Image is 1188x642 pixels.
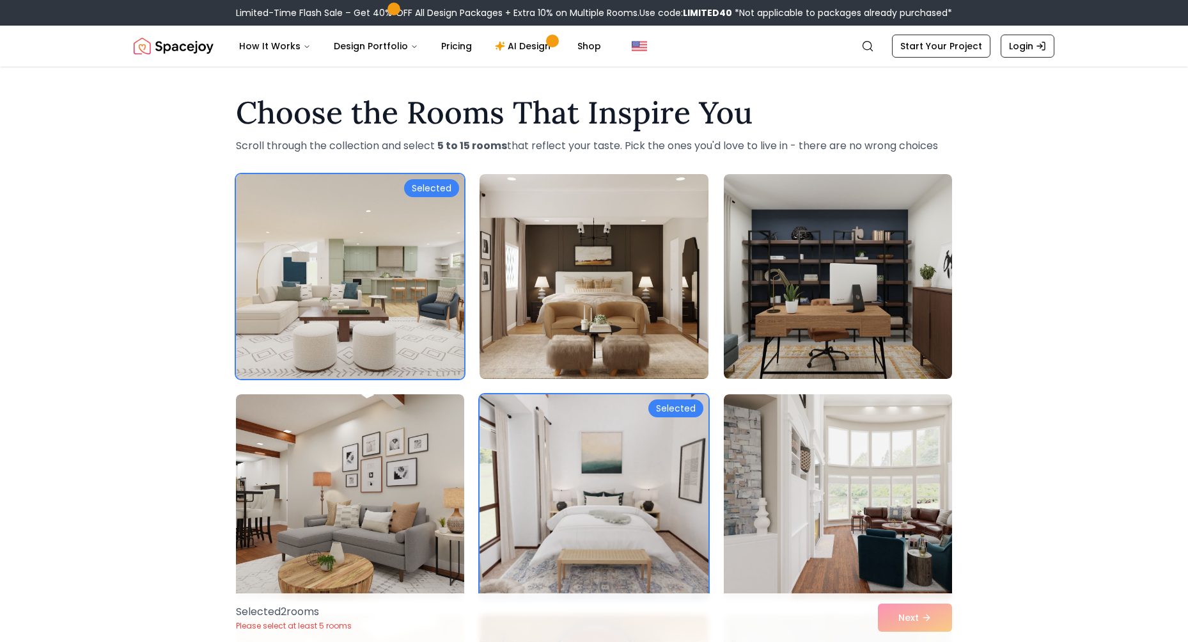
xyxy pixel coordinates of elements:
[236,604,352,620] p: Selected 2 room s
[732,6,952,19] span: *Not applicable to packages already purchased*
[474,389,714,604] img: Room room-5
[236,138,952,154] p: Scroll through the collection and select that reflect your taste. Pick the ones you'd love to liv...
[324,33,428,59] button: Design Portfolio
[236,174,464,379] img: Room room-1
[236,621,352,631] p: Please select at least 5 rooms
[404,179,459,197] div: Selected
[134,33,214,59] img: Spacejoy Logo
[134,33,214,59] a: Spacejoy
[683,6,732,19] b: LIMITED40
[485,33,565,59] a: AI Design
[236,394,464,599] img: Room room-4
[632,38,647,54] img: United States
[236,6,952,19] div: Limited-Time Flash Sale – Get 40% OFF All Design Packages + Extra 10% on Multiple Rooms.
[134,26,1054,67] nav: Global
[648,399,703,417] div: Selected
[236,97,952,128] h1: Choose the Rooms That Inspire You
[892,35,990,58] a: Start Your Project
[431,33,482,59] a: Pricing
[229,33,321,59] button: How It Works
[229,33,611,59] nav: Main
[1001,35,1054,58] a: Login
[639,6,732,19] span: Use code:
[567,33,611,59] a: Shop
[724,174,952,379] img: Room room-3
[480,174,708,379] img: Room room-2
[724,394,952,599] img: Room room-6
[437,138,507,153] strong: 5 to 15 rooms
